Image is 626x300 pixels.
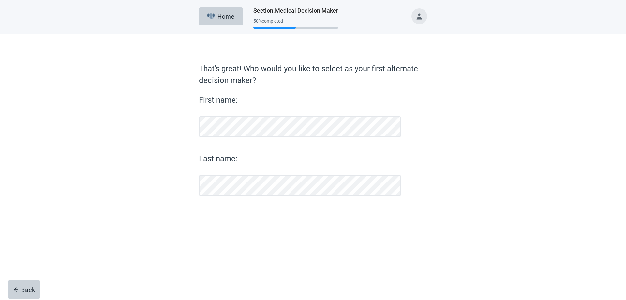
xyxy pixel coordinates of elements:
[207,13,215,19] img: Elephant
[199,94,401,106] label: First name:
[199,153,401,165] label: Last name:
[199,7,243,25] button: ElephantHome
[199,63,427,86] label: That's great! Who would you like to select as your first alternate decision maker?
[253,6,338,15] h1: Section : Medical Decision Maker
[411,8,427,24] button: Toggle account menu
[207,13,235,20] div: Home
[13,286,35,293] div: Back
[253,18,338,24] div: 50 % completed
[13,287,19,292] span: arrow-left
[253,16,338,32] div: Progress section
[8,280,40,299] button: arrow-leftBack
